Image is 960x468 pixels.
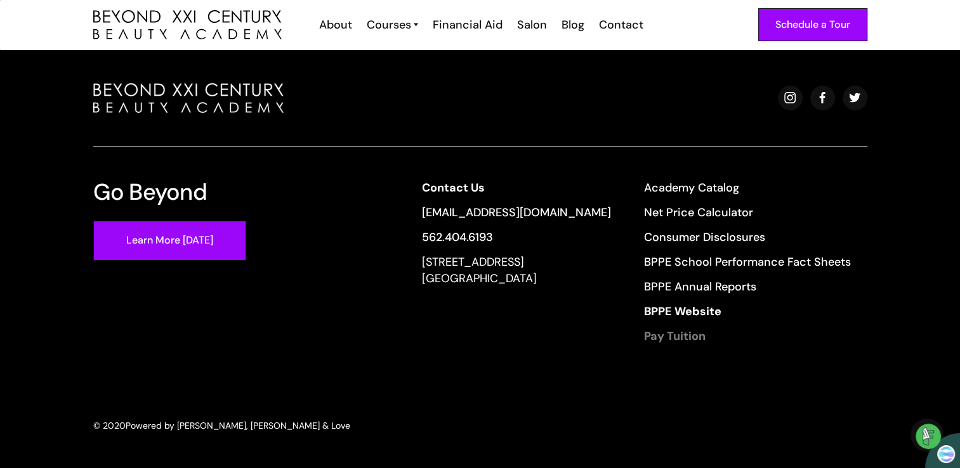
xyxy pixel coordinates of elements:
a: Contact Us [422,179,611,196]
a: Contact [591,16,650,33]
div: © 2020 [93,419,126,432]
div: Contact [599,16,643,33]
img: beyond beauty logo [93,83,284,113]
div: Powered by [PERSON_NAME], [PERSON_NAME] & Love [126,419,350,432]
div: Financial Aid [433,16,503,33]
div: About [319,16,352,33]
div: Blog [562,16,584,33]
a: [EMAIL_ADDRESS][DOMAIN_NAME] [422,204,611,221]
strong: BPPE Website [644,304,721,319]
a: 562.404.6193 [422,229,611,245]
a: Academy Catalog [644,179,851,196]
a: Pay Tuition [644,328,851,344]
a: About [311,16,358,33]
a: Consumer Disclosures [644,229,851,245]
div: Salon [517,16,547,33]
a: Courses [367,16,418,33]
a: Net Price Calculator [644,204,851,221]
strong: Contact Us [422,180,485,195]
div: Schedule a Tour [775,16,850,33]
a: Schedule a Tour [758,8,867,41]
a: BPPE Website [644,303,851,320]
div: Courses [367,16,411,33]
strong: Pay Tuition [644,328,706,344]
div: [STREET_ADDRESS] [GEOGRAPHIC_DATA] [422,254,611,287]
a: home [93,10,282,40]
img: beyond 21st century beauty academy logo [93,10,282,40]
a: Blog [553,16,591,33]
h3: Go Beyond [93,179,207,204]
a: BPPE Annual Reports [644,278,851,295]
a: Salon [509,16,553,33]
a: Learn More [DATE] [93,221,246,261]
a: BPPE School Performance Fact Sheets [644,254,851,270]
a: Financial Aid [424,16,509,33]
